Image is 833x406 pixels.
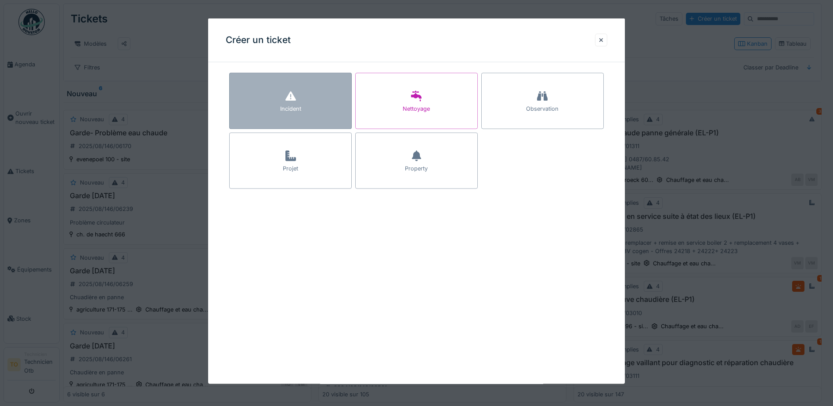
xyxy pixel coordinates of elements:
[403,105,430,113] div: Nettoyage
[405,164,428,173] div: Property
[280,105,301,113] div: Incident
[526,105,559,113] div: Observation
[226,35,291,46] h3: Créer un ticket
[283,164,298,173] div: Projet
